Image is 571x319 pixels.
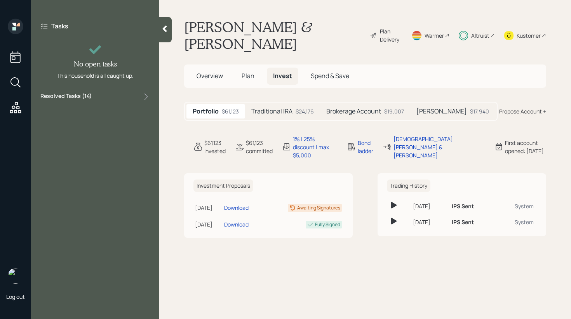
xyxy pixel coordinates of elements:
div: System [498,202,534,210]
div: Altruist [471,31,489,40]
label: Tasks [51,22,68,30]
div: Log out [6,293,25,300]
h5: Traditional IRA [251,108,292,115]
div: This household is all caught up. [57,71,134,80]
div: [DATE] [413,218,446,226]
h1: [PERSON_NAME] & [PERSON_NAME] [184,19,364,52]
img: retirable_logo.png [8,268,23,284]
div: Propose Account + [499,107,546,115]
div: $61,123 invested [204,139,226,155]
h5: Brokerage Account [326,108,381,115]
div: System [498,218,534,226]
div: Download [224,220,249,228]
div: Fully Signed [315,221,340,228]
span: Plan [242,71,254,80]
div: 1% | 25% discount | max $5,000 [293,135,338,159]
h5: Portfolio [193,108,219,115]
div: $17,940 [470,107,489,115]
div: $19,007 [384,107,404,115]
div: Bond ladder [358,139,373,155]
div: [DATE] [413,202,446,210]
h6: Trading History [387,180,430,192]
div: First account opened: [DATE] [505,139,546,155]
h4: No open tasks [74,60,117,68]
div: $61,123 committed [246,139,273,155]
h6: IPS Sent [452,203,474,210]
span: Invest [273,71,292,80]
h6: IPS Sent [452,219,474,226]
div: [DEMOGRAPHIC_DATA][PERSON_NAME] & [PERSON_NAME] [393,135,485,159]
div: Awaiting Signatures [297,204,340,211]
div: Plan Delivery [380,27,402,44]
span: Spend & Save [311,71,349,80]
div: $61,123 [222,107,239,115]
div: Kustomer [517,31,541,40]
div: [DATE] [195,220,221,228]
div: $24,176 [296,107,314,115]
div: [DATE] [195,204,221,212]
label: Resolved Tasks ( 14 ) [40,92,92,101]
h5: [PERSON_NAME] [416,108,467,115]
h6: Investment Proposals [193,180,253,192]
div: Download [224,204,249,212]
div: Warmer [425,31,444,40]
span: Overview [197,71,223,80]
